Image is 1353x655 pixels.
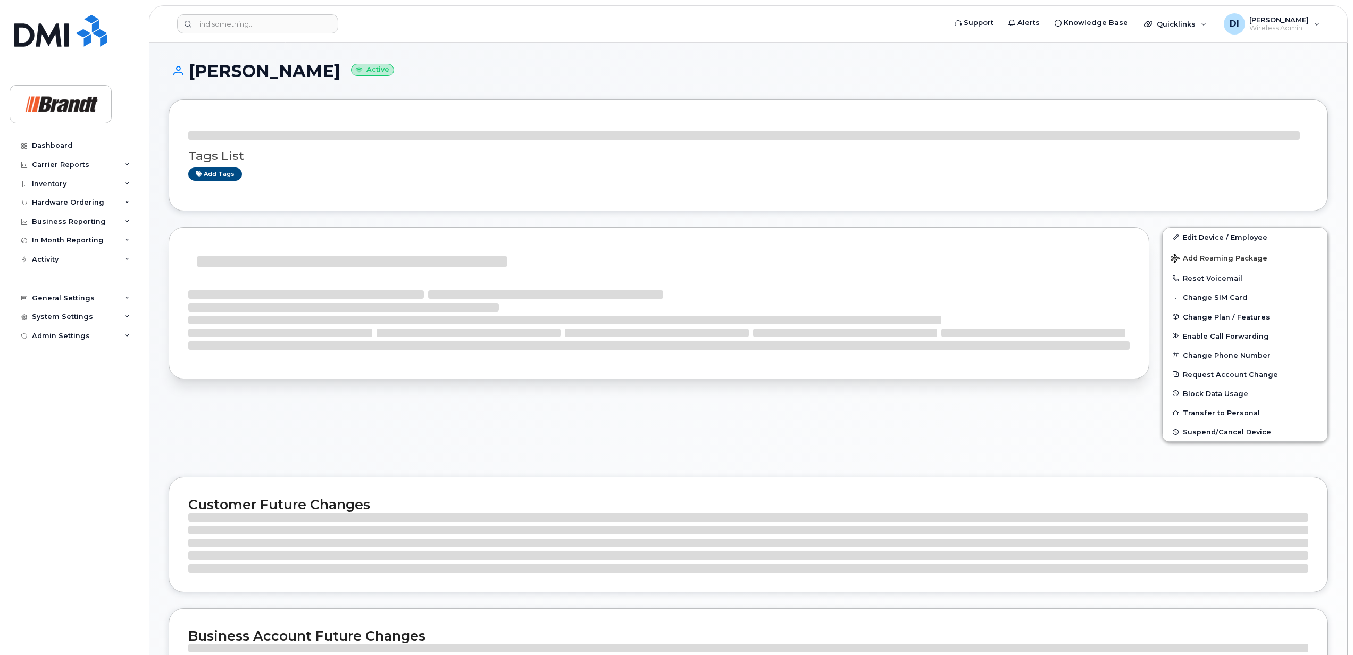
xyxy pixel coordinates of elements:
span: Change Plan / Features [1183,313,1270,321]
a: Edit Device / Employee [1163,228,1327,247]
h2: Business Account Future Changes [188,628,1308,644]
span: Add Roaming Package [1171,254,1267,264]
h3: Tags List [188,149,1308,163]
button: Request Account Change [1163,365,1327,384]
button: Change Phone Number [1163,346,1327,365]
button: Reset Voicemail [1163,268,1327,288]
button: Block Data Usage [1163,384,1327,403]
h2: Customer Future Changes [188,497,1308,513]
span: Enable Call Forwarding [1183,332,1269,340]
button: Add Roaming Package [1163,247,1327,268]
button: Change Plan / Features [1163,307,1327,326]
small: Active [351,64,394,76]
button: Transfer to Personal [1163,403,1327,422]
a: Add tags [188,167,242,181]
button: Enable Call Forwarding [1163,326,1327,346]
button: Suspend/Cancel Device [1163,422,1327,441]
h1: [PERSON_NAME] [169,62,1328,80]
span: Suspend/Cancel Device [1183,428,1271,436]
button: Change SIM Card [1163,288,1327,307]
